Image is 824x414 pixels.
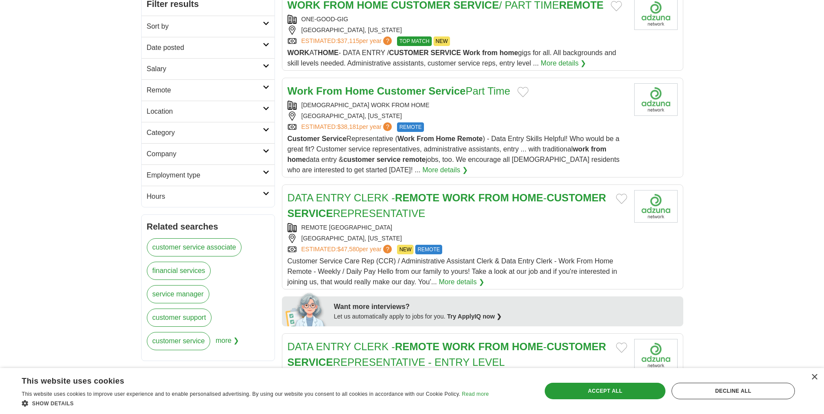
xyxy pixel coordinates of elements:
[397,36,431,46] span: TOP MATCH
[478,192,509,204] strong: FROM
[142,164,275,186] a: Employment type
[447,313,502,320] a: Try ApplyIQ now ❯
[288,85,510,97] a: Work From Home Customer ServicePart Time
[383,122,392,131] span: ?
[478,341,509,352] strong: FROM
[147,85,263,95] h2: Remote
[395,341,440,352] strong: REMOTE
[403,156,426,163] strong: remote
[32,401,74,407] span: Show details
[457,135,483,142] strong: Remote
[343,156,374,163] strong: customer
[430,49,461,56] strong: SERVICE
[22,373,467,386] div: This website uses cookies
[428,85,465,97] strong: Service
[462,391,489,397] a: Read more, opens a new window
[215,332,239,355] span: more ❯
[512,192,543,204] strong: HOME
[142,16,275,37] a: Sort by
[142,143,275,164] a: Company
[288,257,617,286] span: Customer Service Care Rep (CCR) / Administrative Assistant Clerk & Data Entry Clerk - Work From H...
[439,277,484,287] a: More details ❯
[288,234,627,243] div: [GEOGRAPHIC_DATA], [US_STATE]
[147,21,263,32] h2: Sort by
[634,339,678,371] img: Company logo
[22,391,460,397] span: This website uses cookies to improve user experience and to enable personalised advertising. By u...
[288,223,627,232] div: REMOTE [GEOGRAPHIC_DATA]
[541,58,586,69] a: More details ❯
[634,190,678,223] img: Company logo
[672,383,795,399] div: Decline all
[288,26,627,35] div: [GEOGRAPHIC_DATA], [US_STATE]
[316,85,342,97] strong: From
[142,186,275,207] a: Hours
[142,79,275,101] a: Remote
[288,135,620,174] span: Representative ( ) - Data Entry Skills Helpful! Who would be a great fit? Customer service repres...
[288,156,306,163] strong: home
[389,49,429,56] strong: CUSTOMER
[147,220,269,233] h2: Related searches
[434,36,450,46] span: NEW
[377,85,426,97] strong: Customer
[142,122,275,143] a: Category
[517,87,529,97] button: Add to favorite jobs
[337,37,359,44] span: $37,115
[288,192,606,219] a: DATA ENTRY CLERK -REMOTE WORK FROM HOME-CUSTOMER SERVICEREPRESENTATIVE
[397,122,424,132] span: REMOTE
[288,101,627,110] div: [DEMOGRAPHIC_DATA] WORK FROM HOME
[147,309,212,327] a: customer support
[634,83,678,116] img: Company logo
[334,302,678,312] div: Want more interviews?
[22,399,489,407] div: Show details
[288,207,333,219] strong: SERVICE
[395,192,440,204] strong: REMOTE
[442,341,475,352] strong: WORK
[147,128,263,138] h2: Category
[591,145,606,153] strong: from
[301,245,394,254] a: ESTIMATED:$47,580per year?
[288,112,627,121] div: [GEOGRAPHIC_DATA], [US_STATE]
[334,312,678,321] div: Let us automatically apply to jobs for you.
[288,49,616,67] span: AT - DATA ENTRY / gigs for all. All backgrounds and skill levels needed. Administrative assistant...
[147,332,211,350] a: customer service
[616,342,627,353] button: Add to favorite jobs
[322,135,347,142] strong: Service
[422,165,468,175] a: More details ❯
[442,192,475,204] strong: WORK
[383,245,392,253] span: ?
[301,122,394,132] a: ESTIMATED:$38,181per year?
[288,85,314,97] strong: Work
[142,37,275,58] a: Date posted
[546,192,606,204] strong: CUSTOMER
[288,49,310,56] strong: WORK
[500,49,518,56] strong: home
[147,191,263,202] h2: Hours
[345,85,374,97] strong: Home
[512,341,543,352] strong: HOME
[611,1,622,11] button: Add to favorite jobs
[337,246,359,253] span: $47,580
[417,135,434,142] strong: From
[573,145,589,153] strong: work
[546,341,606,352] strong: CUSTOMER
[811,374,817,381] div: Close
[147,64,263,74] h2: Salary
[147,262,211,280] a: financial services
[377,156,400,163] strong: service
[147,106,263,117] h2: Location
[288,356,333,368] strong: SERVICE
[337,123,359,130] span: $38,181
[147,285,209,303] a: service manager
[463,49,480,56] strong: Work
[318,49,338,56] strong: HOME
[397,135,415,142] strong: Work
[285,292,328,326] img: apply-iq-scientist.png
[147,149,263,159] h2: Company
[288,15,627,24] div: ONE-GOOD-GIG
[415,245,442,254] span: REMOTE
[288,341,606,368] a: DATA ENTRY CLERK -REMOTE WORK FROM HOME-CUSTOMER SERVICEREPRESENTATIVE - ENTRY LEVEL
[288,135,320,142] strong: Customer
[301,36,394,46] a: ESTIMATED:$37,115per year?
[142,101,275,122] a: Location
[147,43,263,53] h2: Date posted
